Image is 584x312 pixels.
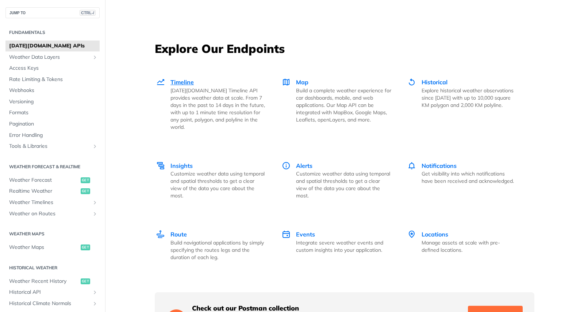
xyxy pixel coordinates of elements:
a: Locations Locations Manage assets at scale with pre-defined locations. [399,215,525,276]
a: Webhooks [5,85,100,96]
p: Customize weather data using temporal and spatial thresholds to get a clear view of the data you ... [170,170,266,199]
a: Historical APIShow subpages for Historical API [5,287,100,298]
img: Map [282,78,291,86]
span: Timeline [170,78,194,86]
span: Weather Maps [9,244,79,251]
p: Build a complete weather experience for car dashboards, mobile, and web applications. Our Map API... [296,87,391,123]
a: Historical Historical Explore historical weather observations since [DATE] with up to 10,000 squa... [399,62,525,146]
span: Weather Data Layers [9,54,90,61]
span: get [81,278,90,284]
span: Error Handling [9,132,98,139]
img: Notifications [407,161,416,170]
img: Timeline [156,78,165,86]
span: Historical API [9,289,90,296]
img: Events [282,230,291,239]
span: Notifications [422,162,457,169]
span: [DATE][DOMAIN_NAME] APIs [9,42,98,50]
a: Timeline Timeline [DATE][DOMAIN_NAME] Timeline API provides weather data at scale. From 7 days in... [155,62,274,146]
span: Insights [170,162,193,169]
button: Show subpages for Weather Data Layers [92,54,98,60]
button: JUMP TOCTRL-/ [5,7,100,18]
a: Map Map Build a complete weather experience for car dashboards, mobile, and web applications. Our... [274,62,399,146]
a: Weather Mapsget [5,242,100,253]
a: Access Keys [5,63,100,74]
span: Weather Forecast [9,177,79,184]
button: Show subpages for Tools & Libraries [92,143,98,149]
img: Locations [407,230,416,239]
a: Weather Data LayersShow subpages for Weather Data Layers [5,52,100,63]
a: Weather Recent Historyget [5,276,100,287]
h3: Explore Our Endpoints [155,41,534,57]
span: Weather on Routes [9,210,90,217]
span: Map [296,78,308,86]
span: Historical [422,78,447,86]
a: Notifications Notifications Get visibility into which notifications have been received and acknow... [399,146,525,215]
span: Access Keys [9,65,98,72]
span: Events [296,231,315,238]
h2: Fundamentals [5,29,100,36]
a: Weather on RoutesShow subpages for Weather on Routes [5,208,100,219]
span: get [81,244,90,250]
p: Customize weather data using temporal and spatial thresholds to get a clear view of the data you ... [296,170,391,199]
p: Build navigational applications by simply specifying the routes legs and the duration of each leg. [170,239,266,261]
img: Route [156,230,165,239]
a: Rate Limiting & Tokens [5,74,100,85]
span: Weather Recent History [9,278,79,285]
p: Explore historical weather observations since [DATE] with up to 10,000 square KM polygon and 2,00... [422,87,517,109]
h2: Historical Weather [5,265,100,271]
button: Show subpages for Weather on Routes [92,211,98,217]
span: Realtime Weather [9,188,79,195]
p: Integrate severe weather events and custom insights into your application. [296,239,391,254]
span: CTRL-/ [80,10,96,16]
p: Get visibility into which notifications have been received and acknowledged. [422,170,517,185]
a: Error Handling [5,130,100,141]
span: Pagination [9,120,98,128]
a: Realtime Weatherget [5,186,100,197]
h2: Weather Forecast & realtime [5,163,100,170]
span: get [81,177,90,183]
span: Route [170,231,187,238]
span: Formats [9,109,98,116]
a: Tools & LibrariesShow subpages for Tools & Libraries [5,141,100,152]
a: Weather Forecastget [5,175,100,186]
span: Weather Timelines [9,199,90,206]
a: [DATE][DOMAIN_NAME] APIs [5,41,100,51]
a: Weather TimelinesShow subpages for Weather Timelines [5,197,100,208]
span: Tools & Libraries [9,143,90,150]
a: Historical Climate NormalsShow subpages for Historical Climate Normals [5,298,100,309]
p: [DATE][DOMAIN_NAME] Timeline API provides weather data at scale. From 7 days in the past to 14 da... [170,87,266,131]
img: Alerts [282,161,291,170]
h2: Weather Maps [5,231,100,237]
a: Events Events Integrate severe weather events and custom insights into your application. [274,215,399,276]
span: Alerts [296,162,312,169]
button: Show subpages for Historical Climate Normals [92,301,98,307]
a: Alerts Alerts Customize weather data using temporal and spatial thresholds to get a clear view of... [274,146,399,215]
p: Manage assets at scale with pre-defined locations. [422,239,517,254]
span: Rate Limiting & Tokens [9,76,98,83]
span: Historical Climate Normals [9,300,90,307]
button: Show subpages for Weather Timelines [92,200,98,205]
img: Insights [156,161,165,170]
span: Versioning [9,98,98,105]
a: Insights Insights Customize weather data using temporal and spatial thresholds to get a clear vie... [155,146,274,215]
a: Formats [5,107,100,118]
button: Show subpages for Historical API [92,289,98,295]
a: Route Route Build navigational applications by simply specifying the routes legs and the duration... [155,215,274,276]
a: Versioning [5,96,100,107]
span: get [81,188,90,194]
img: Historical [407,78,416,86]
span: Locations [422,231,448,238]
a: Pagination [5,119,100,130]
span: Webhooks [9,87,98,94]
